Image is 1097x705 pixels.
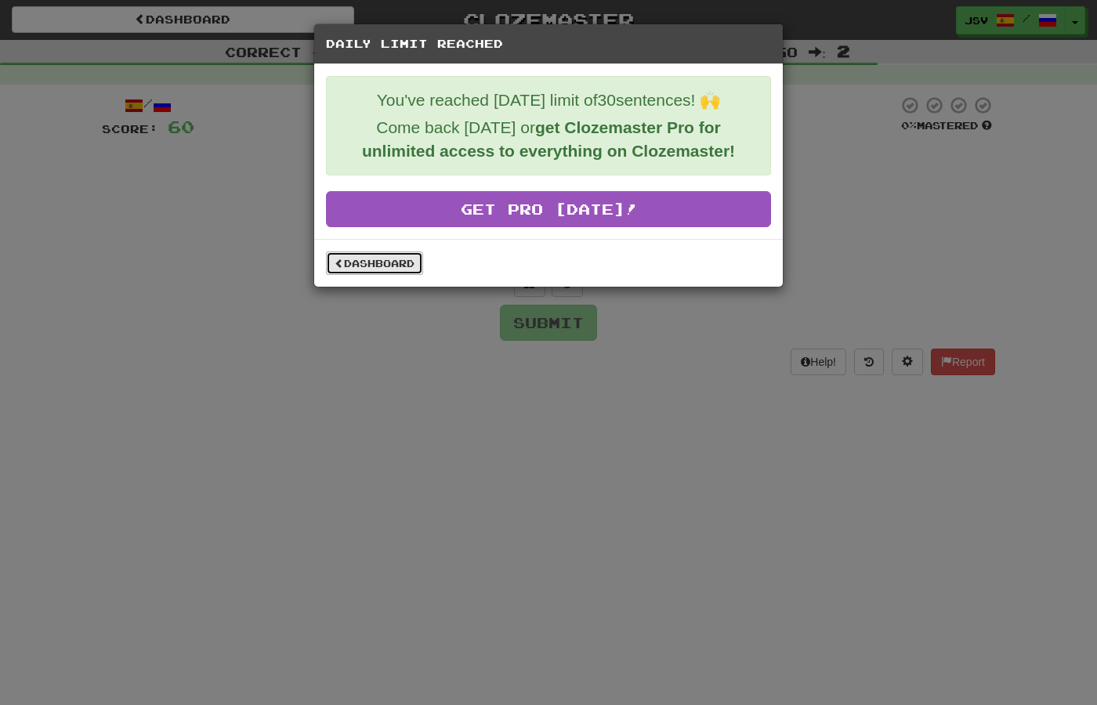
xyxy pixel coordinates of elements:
[326,36,771,52] h5: Daily Limit Reached
[326,251,423,275] a: Dashboard
[362,118,735,160] strong: get Clozemaster Pro for unlimited access to everything on Clozemaster!
[339,116,758,163] p: Come back [DATE] or
[326,191,771,227] a: Get Pro [DATE]!
[339,89,758,112] p: You've reached [DATE] limit of 30 sentences! 🙌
